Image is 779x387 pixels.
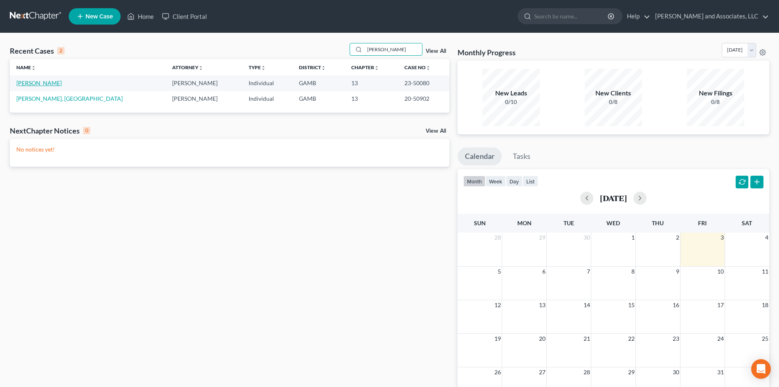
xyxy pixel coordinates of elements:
[398,75,449,91] td: 23-50080
[16,95,123,102] a: [PERSON_NAME], [GEOGRAPHIC_DATA]
[497,267,502,276] span: 5
[583,334,591,344] span: 21
[292,91,345,106] td: GAMB
[583,367,591,377] span: 28
[652,220,664,226] span: Thu
[494,300,502,310] span: 12
[166,75,242,91] td: [PERSON_NAME]
[485,176,506,187] button: week
[85,14,113,20] span: New Case
[321,66,326,70] i: unfold_more
[631,233,635,242] span: 1
[374,66,379,70] i: unfold_more
[585,88,642,98] div: New Clients
[351,64,379,70] a: Chapterunfold_more
[483,98,540,106] div: 0/10
[675,267,680,276] span: 9
[627,334,635,344] span: 22
[458,48,516,57] h3: Monthly Progress
[541,267,546,276] span: 6
[172,64,203,70] a: Attorneyunfold_more
[627,367,635,377] span: 29
[166,91,242,106] td: [PERSON_NAME]
[398,91,449,106] td: 20-50902
[672,334,680,344] span: 23
[494,334,502,344] span: 19
[538,233,546,242] span: 29
[404,64,431,70] a: Case Nounfold_more
[716,267,725,276] span: 10
[483,88,540,98] div: New Leads
[292,75,345,91] td: GAMB
[742,220,752,226] span: Sat
[426,48,446,54] a: View All
[83,127,90,134] div: 0
[538,334,546,344] span: 20
[10,126,90,136] div: NextChapter Notices
[631,267,635,276] span: 8
[474,220,486,226] span: Sun
[583,300,591,310] span: 14
[716,300,725,310] span: 17
[242,91,292,106] td: Individual
[345,75,398,91] td: 13
[16,64,36,70] a: Nameunfold_more
[261,66,266,70] i: unfold_more
[123,9,158,24] a: Home
[563,220,574,226] span: Tue
[158,9,211,24] a: Client Portal
[751,359,771,379] div: Open Intercom Messenger
[761,267,769,276] span: 11
[538,300,546,310] span: 13
[720,233,725,242] span: 3
[623,9,650,24] a: Help
[365,43,422,55] input: Search by name...
[249,64,266,70] a: Typeunfold_more
[198,66,203,70] i: unfold_more
[761,300,769,310] span: 18
[764,233,769,242] span: 4
[583,233,591,242] span: 30
[585,98,642,106] div: 0/8
[538,367,546,377] span: 27
[242,75,292,91] td: Individual
[675,233,680,242] span: 2
[517,220,532,226] span: Mon
[506,176,523,187] button: day
[672,367,680,377] span: 30
[31,66,36,70] i: unfold_more
[494,233,502,242] span: 28
[698,220,707,226] span: Fri
[716,334,725,344] span: 24
[505,147,538,165] a: Tasks
[494,367,502,377] span: 26
[600,194,627,202] h2: [DATE]
[10,46,65,56] div: Recent Cases
[716,367,725,377] span: 31
[57,47,65,54] div: 2
[672,300,680,310] span: 16
[761,334,769,344] span: 25
[586,267,591,276] span: 7
[458,147,502,165] a: Calendar
[523,176,538,187] button: list
[426,66,431,70] i: unfold_more
[299,64,326,70] a: Districtunfold_more
[651,9,769,24] a: [PERSON_NAME] and Associates, LLC
[16,79,62,86] a: [PERSON_NAME]
[627,300,635,310] span: 15
[345,91,398,106] td: 13
[16,145,443,154] p: No notices yet!
[687,98,744,106] div: 0/8
[534,9,609,24] input: Search by name...
[463,176,485,187] button: month
[606,220,620,226] span: Wed
[426,128,446,134] a: View All
[687,88,744,98] div: New Filings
